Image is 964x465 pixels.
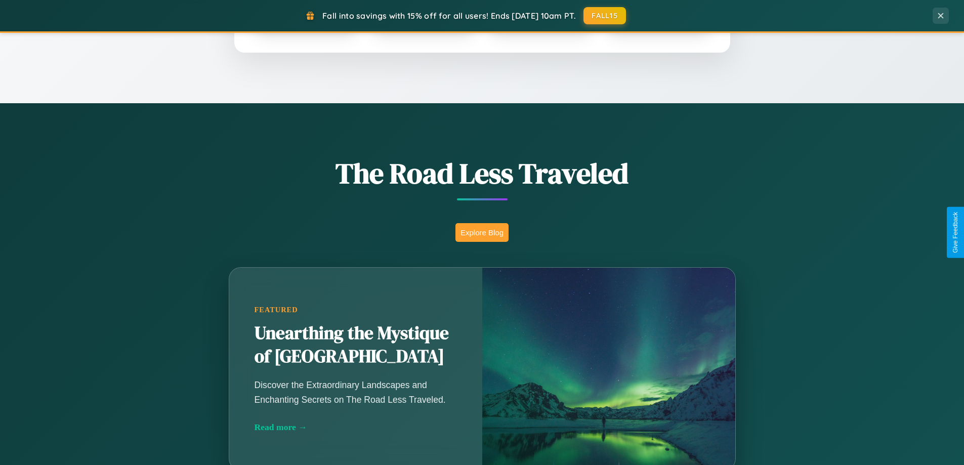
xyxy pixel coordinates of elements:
button: FALL15 [583,7,626,24]
p: Discover the Extraordinary Landscapes and Enchanting Secrets on The Road Less Traveled. [255,378,457,406]
span: Fall into savings with 15% off for all users! Ends [DATE] 10am PT. [322,11,576,21]
h1: The Road Less Traveled [179,154,786,193]
div: Give Feedback [952,212,959,253]
div: Featured [255,306,457,314]
h2: Unearthing the Mystique of [GEOGRAPHIC_DATA] [255,322,457,368]
div: Read more → [255,422,457,433]
button: Explore Blog [455,223,509,242]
